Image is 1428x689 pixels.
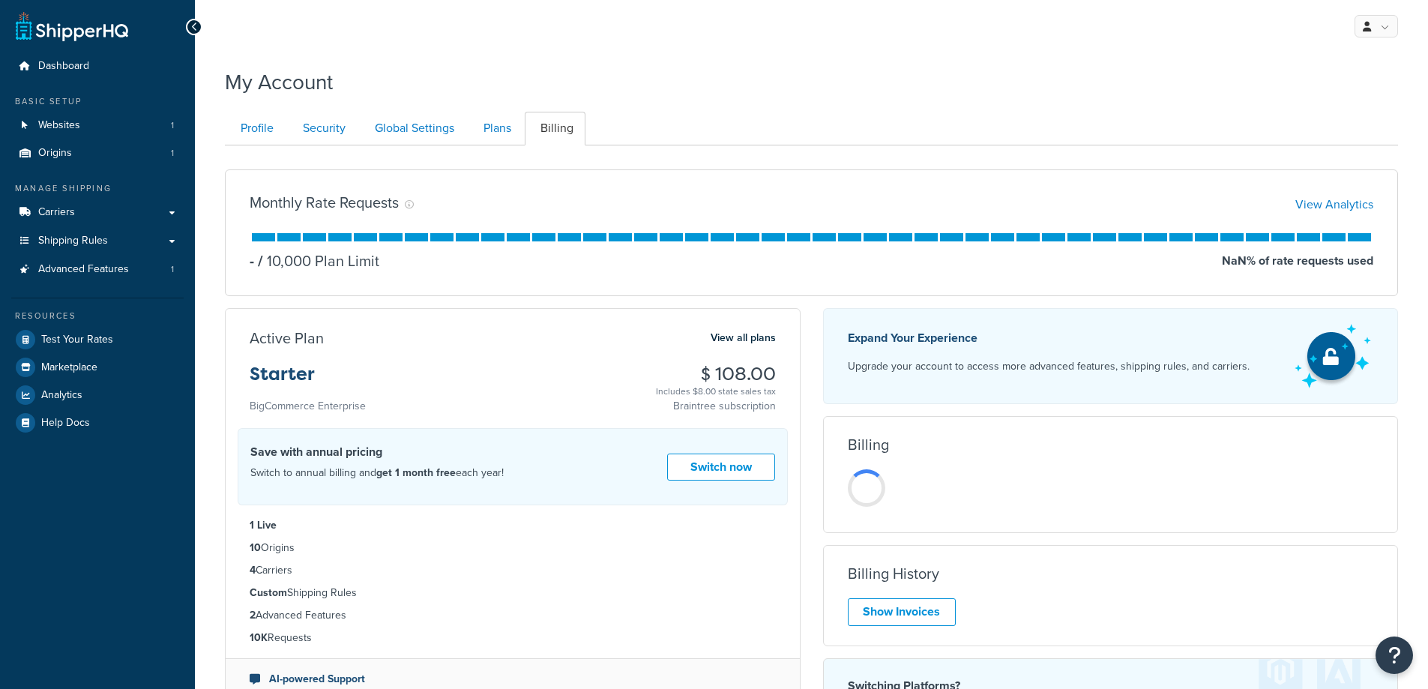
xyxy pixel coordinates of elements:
li: Origins [11,139,184,167]
p: NaN % of rate requests used [1222,250,1373,271]
strong: 2 [250,607,256,623]
strong: 10K [250,630,268,646]
a: Analytics [11,382,184,409]
span: Dashboard [38,60,89,73]
a: Profile [225,112,286,145]
li: AI-powered Support [250,671,776,688]
small: BigCommerce Enterprise [250,398,366,414]
strong: 4 [250,562,256,578]
li: Advanced Features [11,256,184,283]
li: Websites [11,112,184,139]
span: Marketplace [41,361,97,374]
button: Open Resource Center [1376,637,1413,674]
span: Origins [38,147,72,160]
h3: Active Plan [250,330,324,346]
span: Carriers [38,206,75,219]
h3: Billing [848,436,889,453]
a: View all plans [711,328,776,348]
li: Origins [250,540,776,556]
span: 1 [171,119,174,132]
a: Test Your Rates [11,326,184,353]
a: View Analytics [1295,196,1373,213]
a: Advanced Features 1 [11,256,184,283]
strong: 1 Live [250,517,277,533]
p: - [250,250,254,271]
span: 1 [171,147,174,160]
strong: get 1 month free [376,465,456,481]
a: Global Settings [359,112,466,145]
h3: Starter [250,364,366,396]
h1: My Account [225,67,333,97]
strong: 10 [250,540,261,556]
div: Basic Setup [11,95,184,108]
p: Upgrade your account to access more advanced features, shipping rules, and carriers. [848,356,1250,377]
div: Resources [11,310,184,322]
span: Test Your Rates [41,334,113,346]
li: Advanced Features [250,607,776,624]
a: Help Docs [11,409,184,436]
h3: $ 108.00 [656,364,776,384]
a: Dashboard [11,52,184,80]
a: Security [287,112,358,145]
span: Help Docs [41,417,90,430]
li: Requests [250,630,776,646]
p: Braintree subscription [656,399,776,414]
strong: Custom [250,585,287,601]
a: Websites 1 [11,112,184,139]
a: Billing [525,112,585,145]
h4: Save with annual pricing [250,443,504,461]
p: Expand Your Experience [848,328,1250,349]
a: Carriers [11,199,184,226]
span: Advanced Features [38,263,129,276]
span: 1 [171,263,174,276]
a: Switch now [667,454,775,481]
span: / [258,250,263,272]
a: ShipperHQ Home [16,11,128,41]
a: Show Invoices [848,598,956,626]
p: 10,000 Plan Limit [254,250,379,271]
div: Manage Shipping [11,182,184,195]
span: Analytics [41,389,82,402]
p: Switch to annual billing and each year! [250,463,504,483]
span: Shipping Rules [38,235,108,247]
li: Carriers [250,562,776,579]
a: Plans [468,112,523,145]
div: Includes $8.00 state sales tax [656,384,776,399]
a: Origins 1 [11,139,184,167]
h3: Monthly Rate Requests [250,194,399,211]
li: Shipping Rules [250,585,776,601]
h3: Billing History [848,565,939,582]
a: Expand Your Experience Upgrade your account to access more advanced features, shipping rules, and... [823,308,1399,404]
a: Shipping Rules [11,227,184,255]
span: Websites [38,119,80,132]
a: Marketplace [11,354,184,381]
